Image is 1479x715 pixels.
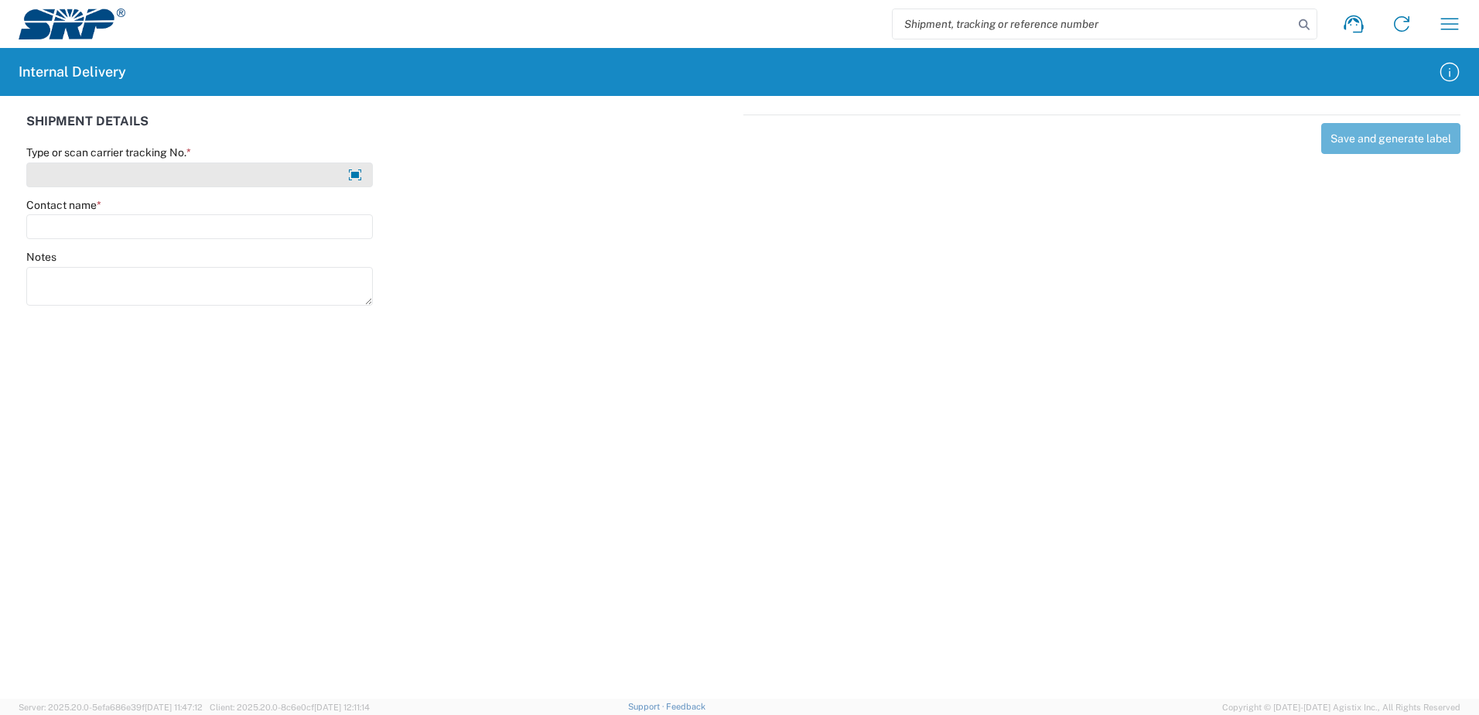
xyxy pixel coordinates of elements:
[314,703,370,712] span: [DATE] 12:11:14
[210,703,370,712] span: Client: 2025.20.0-8c6e0cf
[19,9,125,39] img: srp
[893,9,1293,39] input: Shipment, tracking or reference number
[666,702,705,711] a: Feedback
[26,145,191,159] label: Type or scan carrier tracking No.
[26,115,736,145] div: SHIPMENT DETAILS
[628,702,667,711] a: Support
[19,63,126,81] h2: Internal Delivery
[145,703,203,712] span: [DATE] 11:47:12
[26,198,101,212] label: Contact name
[1222,700,1460,714] span: Copyright © [DATE]-[DATE] Agistix Inc., All Rights Reserved
[19,703,203,712] span: Server: 2025.20.0-5efa686e39f
[26,250,56,264] label: Notes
